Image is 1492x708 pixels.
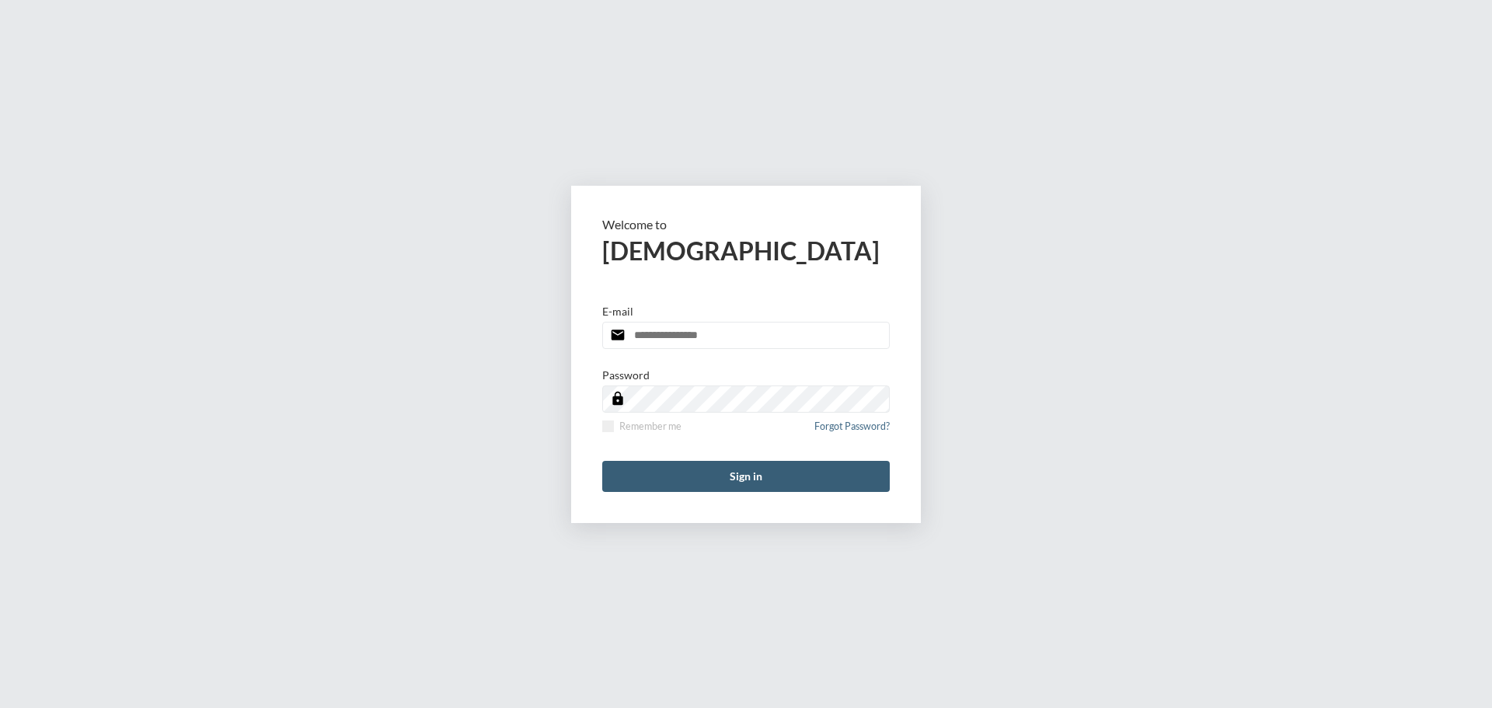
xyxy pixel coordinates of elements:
[602,305,633,318] p: E-mail
[602,235,890,266] h2: [DEMOGRAPHIC_DATA]
[814,420,890,441] a: Forgot Password?
[602,217,890,232] p: Welcome to
[602,368,650,382] p: Password
[602,420,682,432] label: Remember me
[602,461,890,492] button: Sign in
